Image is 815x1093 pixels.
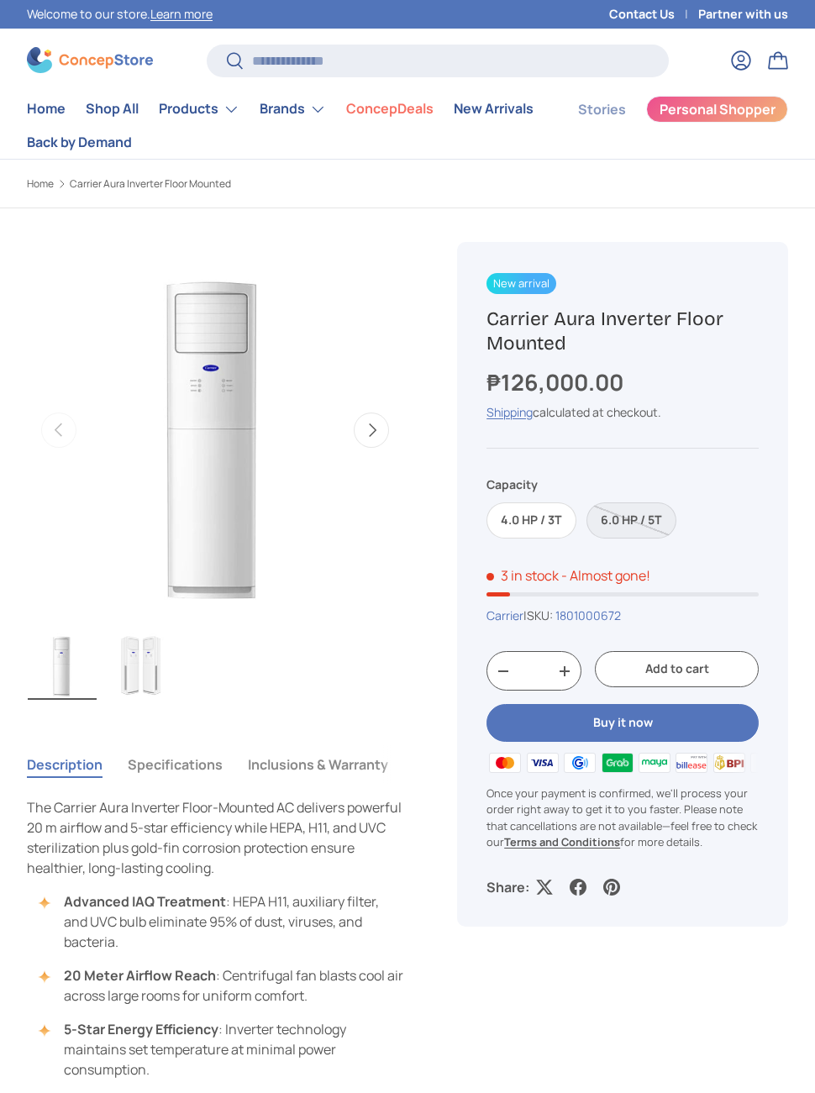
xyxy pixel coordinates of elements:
[64,966,216,985] strong: 20 Meter Airflow Reach
[150,6,213,22] a: Learn more
[44,1019,403,1080] li: : Inverter technology maintains set temperature at minimal power consumption.
[27,126,132,159] a: Back by Demand
[486,404,533,420] a: Shipping
[486,273,556,294] span: New arrival
[710,750,747,775] img: bpi
[598,750,635,775] img: grabpay
[698,5,788,24] a: Partner with us
[578,93,626,126] a: Stories
[504,834,620,849] a: Terms and Conditions
[486,877,529,897] p: Share:
[108,629,177,700] img: carrier-3-0-tr-xfv-premium-floorstanding-closed-swing-twin-unit-full-view-concepstore
[149,92,250,126] summary: Products
[486,476,538,493] legend: Capacity
[64,1020,218,1038] strong: 5-Star Energy Efficiency
[586,502,676,539] label: Sold out
[555,607,621,623] a: 1801000672
[486,403,759,421] div: calculated at checkout.
[660,102,776,116] span: Personal Shopper
[486,704,759,742] button: Buy it now
[538,92,788,159] nav: Secondary
[673,750,710,775] img: billease
[636,750,673,775] img: maya
[28,629,97,700] img: carrier-3-0-tr-xfv-premium-floorstanding-closed-swing-single-unit-full-view-concepstore
[70,179,231,189] a: Carrier Aura Inverter Floor Mounted
[748,750,785,775] img: ubp
[486,786,759,850] p: Once your payment is confirmed, we'll process your order right away to get it to you faster. Plea...
[27,47,153,73] img: ConcepStore
[248,745,388,784] button: Inclusions & Warranty
[27,92,66,125] a: Home
[346,92,434,125] a: ConcepDeals
[27,5,213,24] p: Welcome to our store.
[44,965,403,1006] li: : Centrifugal fan blasts cool air across large rooms for uniform comfort.
[486,750,523,775] img: master
[523,607,621,623] span: |
[595,651,759,687] button: Add to cart
[561,750,598,775] img: gcash
[609,5,698,24] a: Contact Us
[27,176,430,192] nav: Breadcrumbs
[64,892,226,911] strong: Advanced IAQ Treatment
[250,92,336,126] summary: Brands
[27,242,403,705] media-gallery: Gallery Viewer
[128,745,223,784] button: Specifications
[454,92,534,125] a: New Arrivals
[27,798,402,877] span: The Carrier Aura Inverter Floor-Mounted AC delivers powerful 20 m airflow and 5-star efficiency w...
[486,607,523,623] a: Carrier
[27,745,103,784] button: Description
[486,367,628,397] strong: ₱126,000.00
[646,96,788,123] a: Personal Shopper
[260,92,326,126] a: Brands
[86,92,139,125] a: Shop All
[486,566,559,585] span: 3 in stock
[27,92,538,159] nav: Primary
[486,307,759,356] h1: Carrier Aura Inverter Floor Mounted
[44,891,403,952] li: : HEPA H11, auxiliary filter, and UVC bulb eliminate 95% of dust, viruses, and bacteria.
[527,607,553,623] span: SKU:
[27,179,54,189] a: Home
[561,566,650,585] p: - Almost gone!
[159,92,239,126] a: Products
[524,750,561,775] img: visa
